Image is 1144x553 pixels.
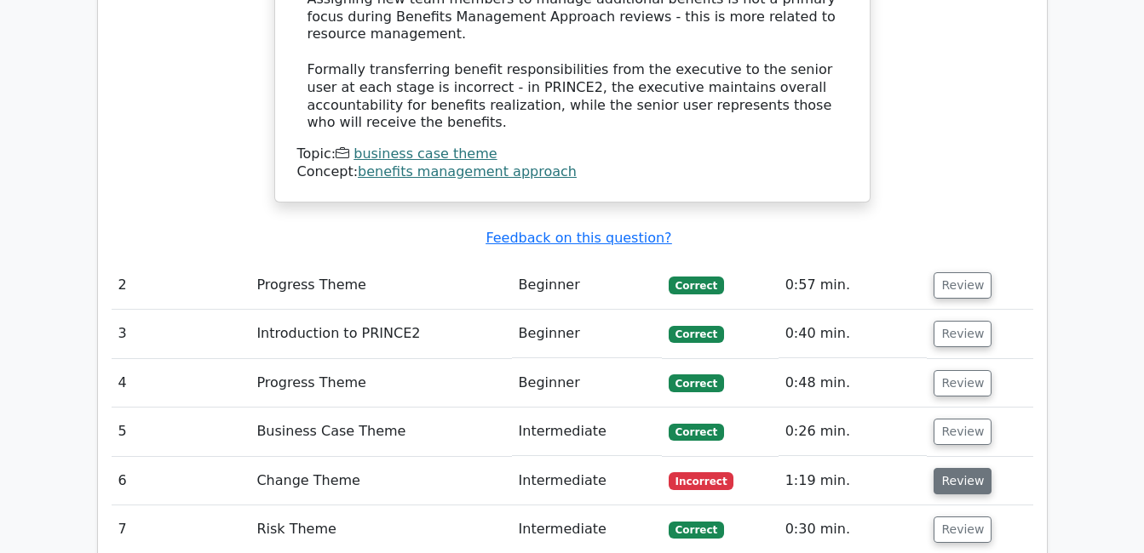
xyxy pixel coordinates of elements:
[779,457,928,505] td: 1:19 min.
[112,261,250,310] td: 2
[779,261,928,310] td: 0:57 min.
[669,326,724,343] span: Correct
[669,276,724,294] span: Correct
[297,163,848,181] div: Concept:
[934,468,992,494] button: Review
[669,472,734,489] span: Incorrect
[512,261,662,310] td: Beginner
[512,310,662,358] td: Beginner
[512,457,662,505] td: Intermediate
[934,419,992,445] button: Review
[486,230,671,246] a: Feedback on this question?
[779,359,928,408] td: 0:48 min.
[934,370,992,396] button: Review
[112,408,250,456] td: 5
[250,261,511,310] td: Progress Theme
[250,408,511,456] td: Business Case Theme
[669,424,724,441] span: Correct
[779,408,928,456] td: 0:26 min.
[297,145,848,163] div: Topic:
[250,457,511,505] td: Change Theme
[354,145,497,162] a: business case theme
[250,359,511,408] td: Progress Theme
[934,516,992,543] button: Review
[934,272,992,299] button: Review
[669,374,724,391] span: Correct
[669,522,724,539] span: Correct
[512,359,662,408] td: Beginner
[112,457,250,505] td: 6
[358,163,577,180] a: benefits management approach
[512,408,662,456] td: Intermediate
[112,310,250,358] td: 3
[779,310,928,358] td: 0:40 min.
[112,359,250,408] td: 4
[250,310,511,358] td: Introduction to PRINCE2
[934,321,992,347] button: Review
